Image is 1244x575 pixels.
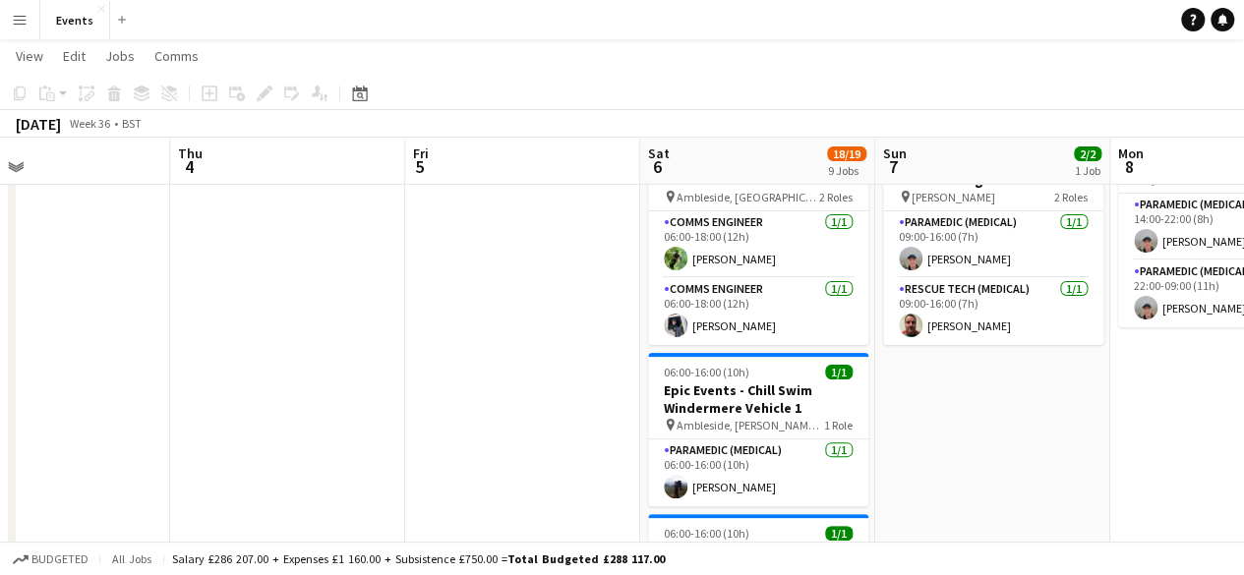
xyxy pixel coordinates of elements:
[97,43,143,69] a: Jobs
[10,548,91,570] button: Budgeted
[825,365,853,379] span: 1/1
[1118,144,1144,162] span: Mon
[677,418,824,432] span: Ambleside, [PERSON_NAME][GEOGRAPHIC_DATA]
[824,418,853,432] span: 1 Role
[178,144,203,162] span: Thu
[648,211,868,278] app-card-role: Comms Engineer1/106:00-18:00 (12h)[PERSON_NAME]
[825,526,853,541] span: 1/1
[1054,190,1088,204] span: 2 Roles
[648,439,868,506] app-card-role: Paramedic (Medical)1/106:00-16:00 (10h)[PERSON_NAME]
[147,43,207,69] a: Comms
[664,526,749,541] span: 06:00-16:00 (10h)
[645,155,670,178] span: 6
[883,144,907,162] span: Sun
[16,47,43,65] span: View
[40,1,110,39] button: Events
[55,43,93,69] a: Edit
[413,144,429,162] span: Fri
[1115,155,1144,178] span: 8
[828,163,865,178] div: 9 Jobs
[912,190,995,204] span: [PERSON_NAME]
[63,47,86,65] span: Edit
[122,116,142,131] div: BST
[175,155,203,178] span: 4
[8,43,51,69] a: View
[31,552,89,566] span: Budgeted
[827,146,866,161] span: 18/19
[648,125,868,345] app-job-card: 06:00-18:00 (12h)2/2Epic Events - Chill Swim Windermere Comms Ambleside, [GEOGRAPHIC_DATA]2 Roles...
[648,353,868,506] app-job-card: 06:00-16:00 (10h)1/1Epic Events - Chill Swim Windermere Vehicle 1 Ambleside, [PERSON_NAME][GEOGRA...
[154,47,199,65] span: Comms
[65,116,114,131] span: Week 36
[883,211,1103,278] app-card-role: Paramedic (Medical)1/109:00-16:00 (7h)[PERSON_NAME]
[648,144,670,162] span: Sat
[677,190,819,204] span: Ambleside, [GEOGRAPHIC_DATA]
[108,551,155,566] span: All jobs
[883,125,1103,345] app-job-card: 09:00-16:00 (7h)2/2DVO - [PERSON_NAME] Orienteering [PERSON_NAME]2 RolesParamedic (Medical)1/109:...
[819,190,853,204] span: 2 Roles
[172,551,665,566] div: Salary £286 207.00 + Expenses £1 160.00 + Subsistence £750.00 =
[880,155,907,178] span: 7
[16,114,61,134] div: [DATE]
[507,551,665,566] span: Total Budgeted £288 117.00
[105,47,135,65] span: Jobs
[410,155,429,178] span: 5
[648,278,868,345] app-card-role: Comms Engineer1/106:00-18:00 (12h)[PERSON_NAME]
[648,381,868,417] h3: Epic Events - Chill Swim Windermere Vehicle 1
[883,278,1103,345] app-card-role: Rescue Tech (Medical)1/109:00-16:00 (7h)[PERSON_NAME]
[1075,163,1100,178] div: 1 Job
[664,365,749,379] span: 06:00-16:00 (10h)
[1074,146,1101,161] span: 2/2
